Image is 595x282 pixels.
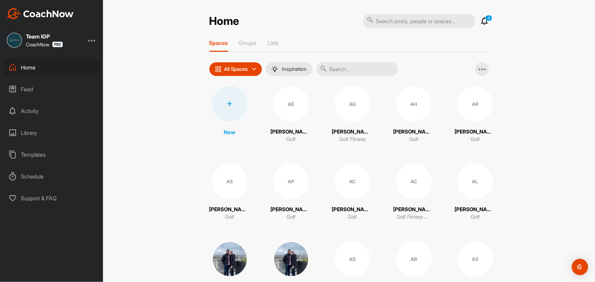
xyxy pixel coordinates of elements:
[7,33,22,48] img: square_9f93f7697f7b29552b29e1fde1a77364.jpg
[282,66,307,72] p: Inspiration
[273,241,309,277] img: square_e0e789422dce9d0ab134a66d997459c5.jpg
[455,164,496,221] a: AL[PERSON_NAME]Golf
[52,42,63,47] img: CoachNow Pro
[4,190,100,207] div: Support & FAQ
[335,164,370,199] div: AC
[209,206,250,214] p: [PERSON_NAME]
[455,86,496,143] a: AR[PERSON_NAME]Golf
[455,128,496,136] p: [PERSON_NAME]
[335,241,370,277] div: AS
[7,8,74,19] img: CoachNow
[332,206,373,214] p: [PERSON_NAME]
[572,259,588,275] div: Open Intercom Messenger
[239,40,257,46] p: Groups
[215,66,222,73] img: icon
[286,136,296,143] p: Golf
[212,164,248,199] div: AS
[396,86,432,122] div: AH
[393,164,434,221] a: AC[PERSON_NAME]Golf Fitness + Biomechanics
[455,206,496,214] p: [PERSON_NAME]
[4,103,100,120] div: Activity
[332,164,373,221] a: AC[PERSON_NAME]Golf
[271,66,278,73] img: menuIcon
[271,86,312,143] a: AE[PERSON_NAME]Golf
[393,206,434,214] p: [PERSON_NAME]
[339,136,366,143] p: Golf Fitness
[363,14,476,28] input: Search posts, people or spaces...
[26,42,63,47] div: CoachNow
[458,241,493,277] div: AS
[209,40,228,46] p: Spaces
[273,164,309,199] div: AP
[224,66,248,72] p: All Spaces
[393,86,434,143] a: AH[PERSON_NAME]Golf
[4,168,100,185] div: Schedule
[4,59,100,76] div: Home
[396,164,432,199] div: AC
[397,213,431,221] p: Golf Fitness + Biomechanics
[348,213,357,221] p: Golf
[286,213,296,221] p: Golf
[335,86,370,122] div: AG
[316,62,398,76] input: Search...
[268,40,279,46] p: Lists
[332,86,373,143] a: AG[PERSON_NAME]Golf Fitness
[4,146,100,163] div: Templates
[26,34,63,39] div: Team IGP
[224,128,236,136] p: New
[458,164,493,199] div: AL
[458,86,493,122] div: AR
[409,136,418,143] p: Golf
[393,128,434,136] p: [PERSON_NAME]
[271,128,312,136] p: [PERSON_NAME]
[4,124,100,141] div: Library
[485,15,492,21] p: 4
[471,213,480,221] p: Golf
[471,136,480,143] p: Golf
[271,164,312,221] a: AP[PERSON_NAME]Golf
[225,213,234,221] p: Golf
[212,241,248,277] img: square_e0e789422dce9d0ab134a66d997459c5.jpg
[273,86,309,122] div: AE
[396,241,432,277] div: AB
[4,81,100,98] div: Feed
[332,128,373,136] p: [PERSON_NAME]
[271,206,312,214] p: [PERSON_NAME]
[209,164,250,221] a: AS[PERSON_NAME]Golf
[209,15,239,28] h2: Home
